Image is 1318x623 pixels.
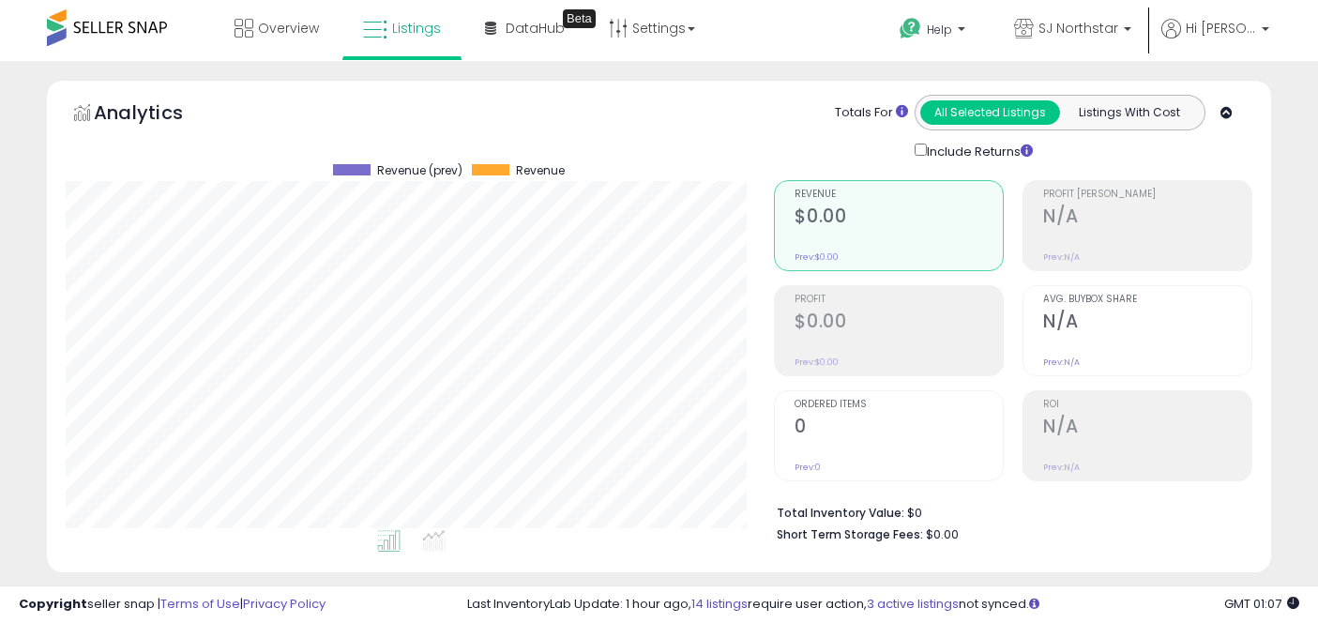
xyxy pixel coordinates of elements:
span: $0.00 [926,525,959,543]
span: Hi [PERSON_NAME] [1186,19,1256,38]
span: DataHub [506,19,565,38]
h2: $0.00 [795,205,1003,231]
h2: N/A [1043,311,1251,336]
span: Revenue [516,164,565,177]
small: Prev: N/A [1043,462,1080,473]
h5: Analytics [94,99,220,130]
button: Listings With Cost [1059,100,1199,125]
a: Help [885,3,984,61]
small: Prev: $0.00 [795,357,839,368]
h2: N/A [1043,205,1251,231]
h2: N/A [1043,416,1251,441]
a: Privacy Policy [243,595,326,613]
span: ROI [1043,400,1251,410]
h2: $0.00 [795,311,1003,336]
span: Overview [258,19,319,38]
small: Prev: N/A [1043,357,1080,368]
span: Profit [795,295,1003,305]
small: Prev: N/A [1043,251,1080,263]
b: Short Term Storage Fees: [777,526,923,542]
a: Terms of Use [160,595,240,613]
span: Listings [392,19,441,38]
span: Help [927,22,952,38]
div: seller snap | | [19,596,326,614]
strong: Copyright [19,595,87,613]
small: Prev: 0 [795,462,821,473]
span: Profit [PERSON_NAME] [1043,190,1251,200]
i: Get Help [899,17,922,40]
span: 2025-10-7 01:07 GMT [1224,595,1299,613]
a: 14 listings [691,595,748,613]
div: Totals For [835,104,908,122]
button: All Selected Listings [920,100,1060,125]
span: Avg. Buybox Share [1043,295,1251,305]
span: Revenue [795,190,1003,200]
h2: 0 [795,416,1003,441]
span: Revenue (prev) [377,164,462,177]
div: Last InventoryLab Update: 1 hour ago, require user action, not synced. [467,596,1299,614]
a: 3 active listings [867,595,959,613]
b: Total Inventory Value: [777,505,904,521]
span: SJ Northstar [1038,19,1118,38]
small: Prev: $0.00 [795,251,839,263]
div: Include Returns [901,140,1055,161]
a: Hi [PERSON_NAME] [1161,19,1269,61]
div: Tooltip anchor [563,9,596,28]
li: $0 [777,500,1238,523]
span: Ordered Items [795,400,1003,410]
